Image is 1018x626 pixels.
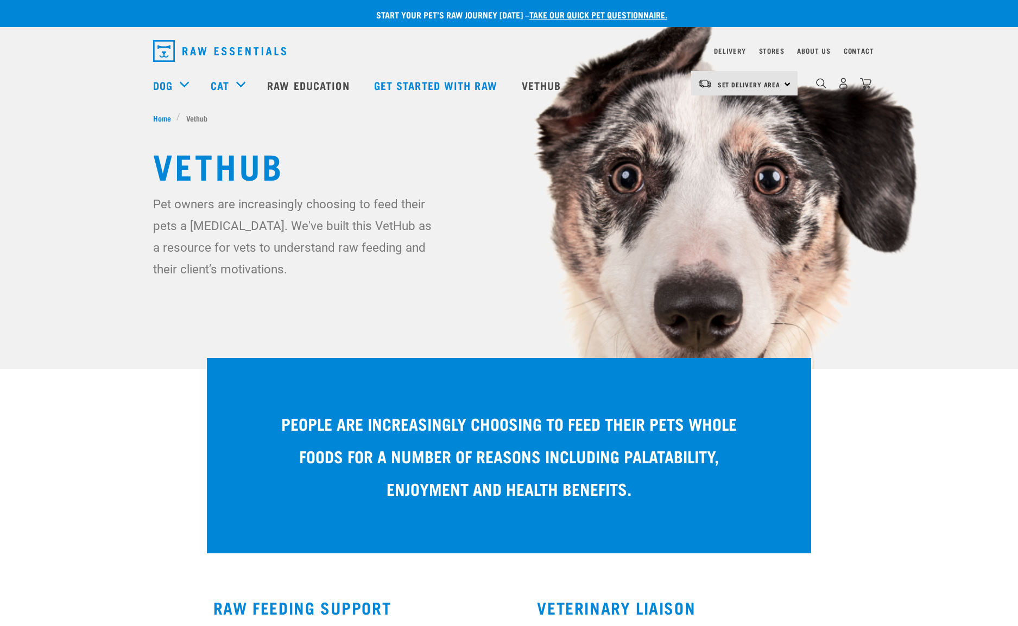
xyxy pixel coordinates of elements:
[153,112,865,124] nav: breadcrumbs
[153,40,286,62] img: Raw Essentials Logo
[363,63,511,107] a: Get started with Raw
[860,78,871,89] img: home-icon@2x.png
[838,78,849,89] img: user.png
[844,49,874,53] a: Contact
[816,78,826,88] img: home-icon-1@2x.png
[718,82,781,86] span: Set Delivery Area
[153,193,438,280] p: Pet owners are increasingly choosing to feed their pets a [MEDICAL_DATA]. We've built this VetHub...
[153,112,171,124] span: Home
[698,79,712,88] img: van-moving.png
[211,77,229,93] a: Cat
[153,77,173,93] a: Dog
[153,112,177,124] a: Home
[153,145,865,184] h1: Vethub
[537,598,805,616] h3: VETERINARY LIAISON
[272,407,746,504] p: People are increasingly choosing to feed their pets whole foods for a number of reasons including...
[714,49,745,53] a: Delivery
[511,63,575,107] a: Vethub
[797,49,830,53] a: About Us
[144,36,874,66] nav: dropdown navigation
[759,49,785,53] a: Stores
[529,12,667,17] a: take our quick pet questionnaire.
[213,598,481,616] h3: RAW FEEDING SUPPORT
[256,63,363,107] a: Raw Education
